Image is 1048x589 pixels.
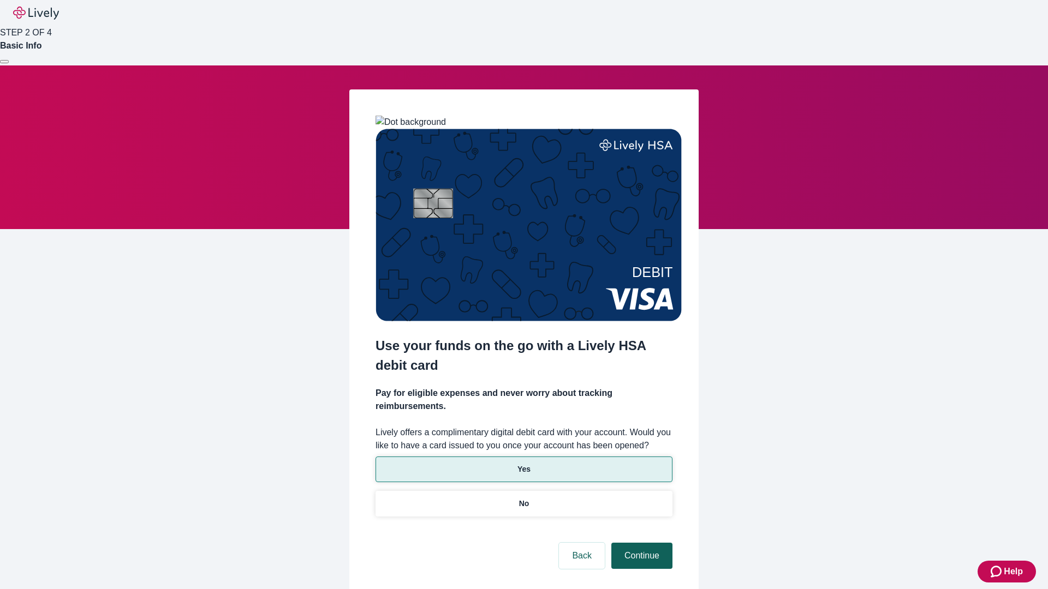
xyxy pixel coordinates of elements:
[376,426,672,452] label: Lively offers a complimentary digital debit card with your account. Would you like to have a card...
[13,7,59,20] img: Lively
[376,116,446,129] img: Dot background
[559,543,605,569] button: Back
[376,336,672,375] h2: Use your funds on the go with a Lively HSA debit card
[611,543,672,569] button: Continue
[991,565,1004,578] svg: Zendesk support icon
[376,129,682,321] img: Debit card
[519,498,529,509] p: No
[376,387,672,413] h4: Pay for eligible expenses and never worry about tracking reimbursements.
[376,456,672,482] button: Yes
[1004,565,1023,578] span: Help
[978,561,1036,582] button: Zendesk support iconHelp
[517,464,531,475] p: Yes
[376,491,672,516] button: No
